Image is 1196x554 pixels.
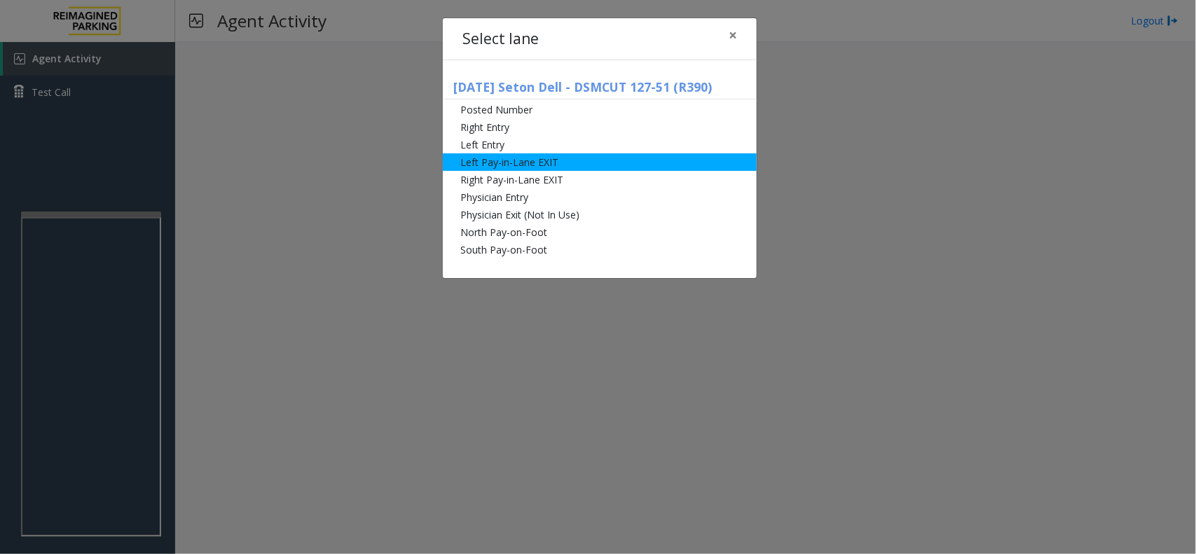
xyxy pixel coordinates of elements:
span: × [729,25,737,45]
button: Close [719,18,747,53]
li: Physician Exit (Not In Use) [443,206,757,223]
h5: [DATE] Seton Dell - DSMCUT 127-51 (R390) [443,80,757,99]
li: North Pay-on-Foot [443,223,757,241]
li: Left Pay-in-Lane EXIT [443,153,757,171]
li: Left Entry [443,136,757,153]
li: Physician Entry [443,188,757,206]
h4: Select lane [462,28,539,50]
li: Right Pay-in-Lane EXIT [443,171,757,188]
li: South Pay-on-Foot [443,241,757,258]
li: Right Entry [443,118,757,136]
li: Posted Number [443,101,757,118]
